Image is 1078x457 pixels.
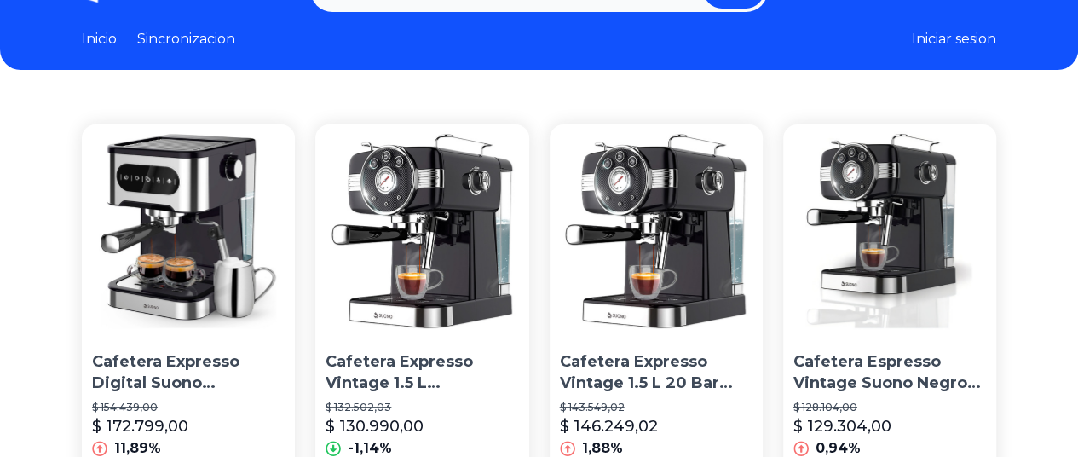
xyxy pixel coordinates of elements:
p: Cafetera Expresso Vintage 1.5 L Vaporizador 20 Bar Suono [326,351,518,394]
img: Cafetera Espresso Vintage Suono Negro Espumador [783,124,996,338]
p: $ 130.990,00 [326,414,424,438]
button: Iniciar sesion [912,29,996,49]
p: $ 128.104,00 [793,401,986,414]
a: Sincronizacion [137,29,235,49]
p: Cafetera Espresso Vintage Suono Negro Espumador [793,351,986,394]
img: Cafetera Expresso Vintage 1.5 L Vaporizador 20 Bar Suono [315,124,528,338]
p: $ 132.502,03 [326,401,518,414]
p: $ 172.799,00 [92,414,188,438]
p: $ 129.304,00 [793,414,891,438]
p: Cafetera Expresso Digital Suono Automática Acero Inox 1.5 L Color Plateado [92,351,285,394]
img: Cafetera Expresso Digital Suono Automática Acero Inox 1.5 L Color Plateado [82,124,295,338]
a: Inicio [82,29,117,49]
p: Cafetera Expresso Vintage 1.5 L 20 Bar Vaporizador Suono C [560,351,752,394]
img: Cafetera Expresso Vintage 1.5 L 20 Bar Vaporizador Suono C [550,124,763,338]
p: $ 154.439,00 [92,401,285,414]
p: $ 143.549,02 [560,401,752,414]
p: $ 146.249,02 [560,414,658,438]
